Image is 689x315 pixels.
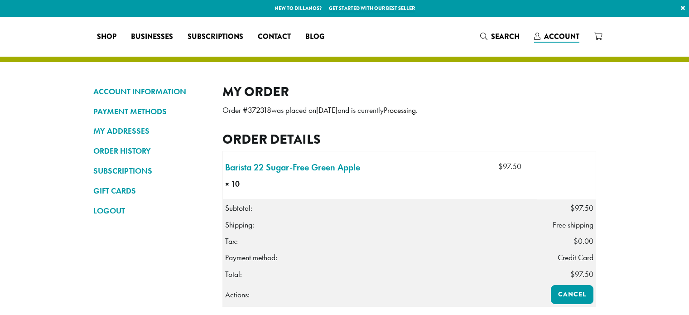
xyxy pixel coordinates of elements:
[305,31,324,43] span: Blog
[131,31,173,43] span: Businesses
[573,236,578,246] span: $
[222,249,537,266] th: Payment method:
[491,31,520,42] span: Search
[316,105,337,115] mark: [DATE]
[90,29,124,44] a: Shop
[570,203,593,213] span: 97.50
[93,123,209,139] a: MY ADDRESSES
[537,217,596,233] td: Free shipping
[551,285,593,304] a: Cancel order 372318
[570,203,575,213] span: $
[222,233,537,249] th: Tax:
[222,200,537,217] th: Subtotal:
[473,29,527,44] a: Search
[570,269,575,279] span: $
[188,31,243,43] span: Subscriptions
[222,266,537,283] th: Total:
[222,131,596,147] h2: Order details
[498,161,503,171] span: $
[97,31,116,43] span: Shop
[93,163,209,179] a: SUBSCRIPTIONS
[93,203,209,218] a: LOGOUT
[248,105,271,115] mark: 372318
[93,84,209,99] a: ACCOUNT INFORMATION
[222,84,596,100] h2: My Order
[93,143,209,159] a: ORDER HISTORY
[93,183,209,199] a: GIFT CARDS
[544,31,579,42] span: Account
[384,105,416,115] mark: Processing
[222,217,537,233] th: Shipping:
[329,5,415,12] a: Get started with our best seller
[498,161,521,171] bdi: 97.50
[570,269,593,279] span: 97.50
[222,103,596,118] p: Order # was placed on and is currently .
[225,178,272,190] strong: × 10
[258,31,291,43] span: Contact
[537,249,596,266] td: Credit Card
[93,104,209,119] a: PAYMENT METHODS
[222,283,537,307] th: Actions:
[225,160,360,174] a: Barista 22 Sugar-Free Green Apple
[573,236,593,246] span: 0.00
